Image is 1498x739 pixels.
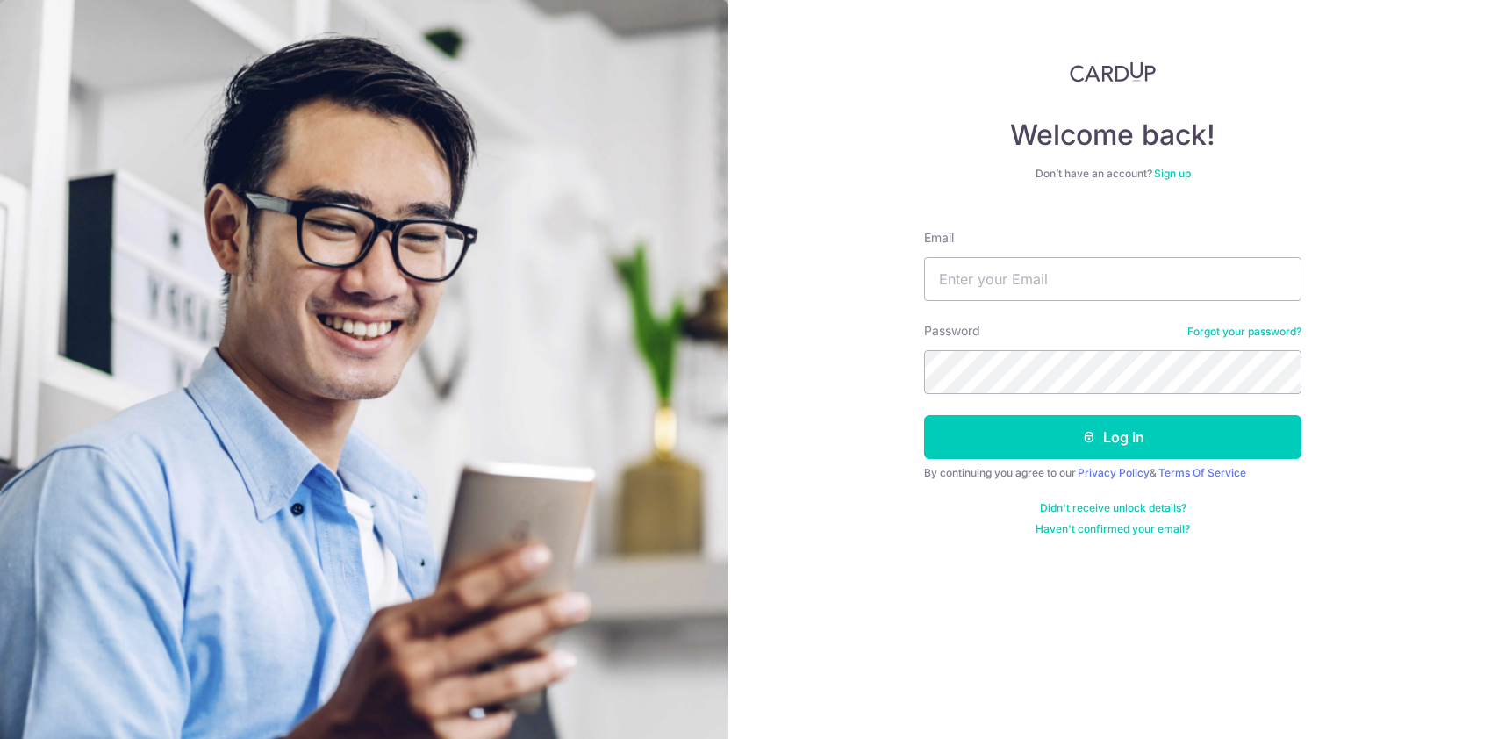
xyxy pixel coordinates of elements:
h4: Welcome back! [924,118,1301,153]
div: Don’t have an account? [924,167,1301,181]
button: Log in [924,415,1301,459]
label: Password [924,322,980,340]
label: Email [924,229,954,247]
a: Forgot your password? [1187,325,1301,339]
a: Haven't confirmed your email? [1036,522,1190,536]
a: Privacy Policy [1078,466,1150,479]
input: Enter your Email [924,257,1301,301]
div: By continuing you agree to our & [924,466,1301,480]
a: Sign up [1154,167,1191,180]
a: Didn't receive unlock details? [1040,501,1186,515]
a: Terms Of Service [1158,466,1246,479]
img: CardUp Logo [1070,61,1156,83]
